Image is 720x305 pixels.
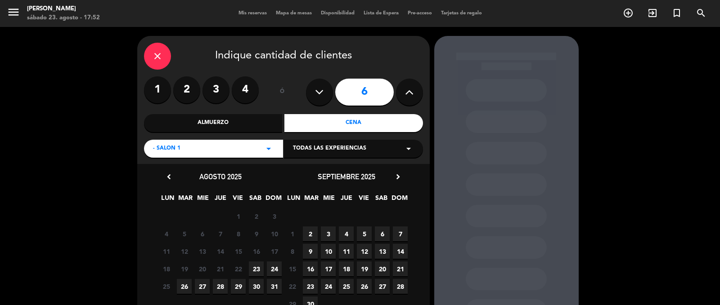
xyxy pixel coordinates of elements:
span: 28 [213,279,228,294]
span: 29 [231,279,246,294]
span: 6 [195,226,210,241]
span: 15 [231,244,246,259]
i: arrow_drop_down [403,143,414,154]
span: 9 [249,226,264,241]
span: MIE [321,193,336,208]
span: 1 [285,226,300,241]
span: VIE [356,193,371,208]
span: 6 [375,226,390,241]
span: Tarjetas de regalo [436,11,486,16]
span: 23 [303,279,318,294]
span: 24 [321,279,336,294]
span: Mapa de mesas [271,11,316,16]
span: 20 [375,261,390,276]
span: 26 [177,279,192,294]
span: 24 [267,261,282,276]
span: 22 [231,261,246,276]
span: LUN [160,193,175,208]
span: 2 [303,226,318,241]
span: 17 [267,244,282,259]
span: 3 [321,226,336,241]
span: 15 [285,261,300,276]
span: 9 [303,244,318,259]
span: 20 [195,261,210,276]
span: 21 [213,261,228,276]
span: 21 [393,261,408,276]
i: exit_to_app [647,8,658,18]
span: 5 [357,226,372,241]
span: 1 [231,209,246,224]
label: 4 [232,76,259,103]
span: DOM [391,193,406,208]
span: 18 [159,261,174,276]
span: 8 [231,226,246,241]
i: chevron_right [393,172,403,181]
span: 8 [285,244,300,259]
span: Mis reservas [234,11,271,16]
span: 27 [195,279,210,294]
span: 4 [339,226,354,241]
span: 3 [267,209,282,224]
span: SAB [248,193,263,208]
span: LUN [286,193,301,208]
span: 22 [285,279,300,294]
span: 31 [267,279,282,294]
i: chevron_left [164,172,174,181]
span: MAR [304,193,319,208]
span: 13 [375,244,390,259]
span: 2 [249,209,264,224]
span: 11 [339,244,354,259]
span: 14 [393,244,408,259]
div: ó [268,76,297,108]
span: 25 [159,279,174,294]
div: sábado 23. agosto - 17:52 [27,13,100,22]
span: Disponibilidad [316,11,359,16]
span: 19 [357,261,372,276]
span: Lista de Espera [359,11,403,16]
span: 10 [321,244,336,259]
i: close [152,51,163,62]
span: 7 [213,226,228,241]
span: septiembre 2025 [318,172,375,181]
span: 13 [195,244,210,259]
span: 23 [249,261,264,276]
i: add_circle_outline [623,8,634,18]
span: JUE [339,193,354,208]
label: 1 [144,76,171,103]
div: Indique cantidad de clientes [144,43,423,70]
span: 11 [159,244,174,259]
span: Pre-acceso [403,11,436,16]
span: 7 [393,226,408,241]
span: 17 [321,261,336,276]
span: VIE [230,193,245,208]
span: 14 [213,244,228,259]
span: 12 [357,244,372,259]
span: 25 [339,279,354,294]
span: JUE [213,193,228,208]
span: 16 [303,261,318,276]
i: search [696,8,706,18]
span: 16 [249,244,264,259]
span: 18 [339,261,354,276]
span: DOM [265,193,280,208]
div: Almuerzo [144,114,283,132]
span: 4 [159,226,174,241]
span: 28 [393,279,408,294]
span: 12 [177,244,192,259]
span: Todas las experiencias [293,144,366,153]
span: 19 [177,261,192,276]
span: 10 [267,226,282,241]
i: menu [7,5,20,19]
span: MIE [195,193,210,208]
span: 27 [375,279,390,294]
span: agosto 2025 [199,172,242,181]
i: turned_in_not [671,8,682,18]
div: Cena [284,114,423,132]
span: 30 [249,279,264,294]
label: 2 [173,76,200,103]
label: 3 [202,76,229,103]
span: 5 [177,226,192,241]
span: SAB [374,193,389,208]
div: [PERSON_NAME] [27,4,100,13]
button: menu [7,5,20,22]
